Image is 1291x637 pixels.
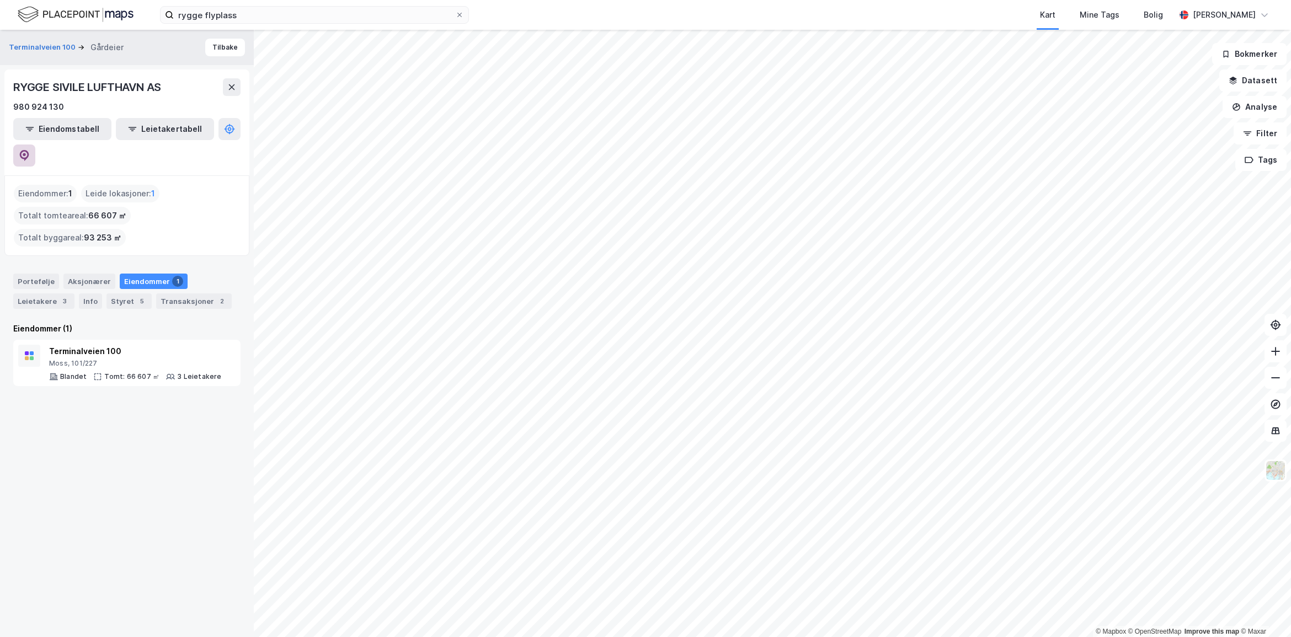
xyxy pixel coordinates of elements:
[177,372,221,381] div: 3 Leietakere
[1236,584,1291,637] div: Kontrollprogram for chat
[13,118,111,140] button: Eiendomstabell
[90,41,124,54] div: Gårdeier
[1223,96,1287,118] button: Analyse
[13,322,241,335] div: Eiendommer (1)
[13,274,59,289] div: Portefølje
[60,372,87,381] div: Blandet
[1193,8,1256,22] div: [PERSON_NAME]
[205,39,245,56] button: Tilbake
[1235,149,1287,171] button: Tags
[1185,628,1239,635] a: Improve this map
[1219,69,1287,92] button: Datasett
[1128,628,1182,635] a: OpenStreetMap
[13,293,74,309] div: Leietakere
[156,293,232,309] div: Transaksjoner
[104,372,159,381] div: Tomt: 66 607 ㎡
[1040,8,1055,22] div: Kart
[18,5,134,24] img: logo.f888ab2527a4732fd821a326f86c7f29.svg
[1265,460,1286,481] img: Z
[81,185,159,202] div: Leide lokasjoner :
[14,185,77,202] div: Eiendommer :
[49,359,222,368] div: Moss, 101/227
[49,345,222,358] div: Terminalveien 100
[1236,584,1291,637] iframe: Chat Widget
[1234,122,1287,144] button: Filter
[68,187,72,200] span: 1
[14,229,126,247] div: Totalt byggareal :
[88,209,126,222] span: 66 607 ㎡
[1096,628,1126,635] a: Mapbox
[172,276,183,287] div: 1
[151,187,155,200] span: 1
[59,296,70,307] div: 3
[216,296,227,307] div: 2
[1144,8,1163,22] div: Bolig
[79,293,102,309] div: Info
[1212,43,1287,65] button: Bokmerker
[116,118,214,140] button: Leietakertabell
[106,293,152,309] div: Styret
[174,7,455,23] input: Søk på adresse, matrikkel, gårdeiere, leietakere eller personer
[136,296,147,307] div: 5
[13,100,64,114] div: 980 924 130
[9,42,78,53] button: Terminalveien 100
[120,274,188,289] div: Eiendommer
[63,274,115,289] div: Aksjonærer
[1080,8,1119,22] div: Mine Tags
[84,231,121,244] span: 93 253 ㎡
[13,78,163,96] div: RYGGE SIVILE LUFTHAVN AS
[14,207,131,224] div: Totalt tomteareal :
